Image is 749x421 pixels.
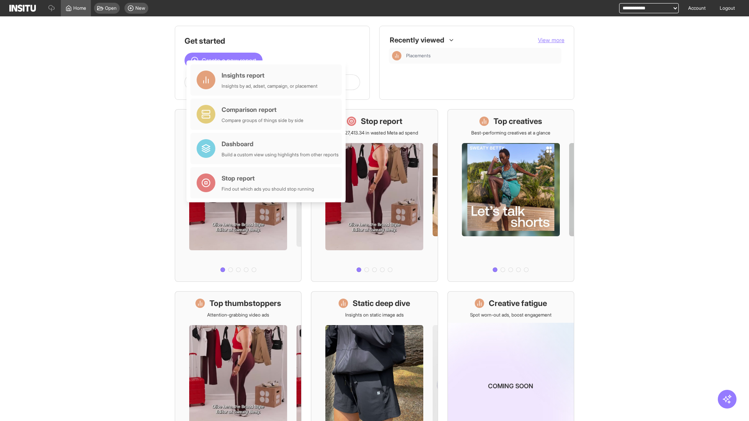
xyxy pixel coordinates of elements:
span: Open [105,5,117,11]
a: What's live nowSee all active ads instantly [175,109,302,282]
button: Create a new report [185,53,263,68]
p: Attention-grabbing video ads [207,312,269,318]
h1: Top thumbstoppers [209,298,281,309]
div: Build a custom view using highlights from other reports [222,152,339,158]
a: Stop reportSave £27,413.34 in wasted Meta ad spend [311,109,438,282]
h1: Stop report [361,116,402,127]
div: Insights by ad, adset, campaign, or placement [222,83,318,89]
div: Insights report [222,71,318,80]
p: Save £27,413.34 in wasted Meta ad spend [331,130,418,136]
div: Insights [392,51,401,60]
div: Compare groups of things side by side [222,117,304,124]
button: View more [538,36,564,44]
h1: Static deep dive [353,298,410,309]
p: Insights on static image ads [345,312,404,318]
img: Logo [9,5,36,12]
h1: Get started [185,35,360,46]
div: Comparison report [222,105,304,114]
h1: Top creatives [493,116,542,127]
span: Placements [406,53,431,59]
span: Placements [406,53,558,59]
div: Stop report [222,173,314,183]
p: Best-performing creatives at a glance [471,130,550,136]
span: Create a new report [202,56,256,65]
a: Top creativesBest-performing creatives at a glance [447,109,574,282]
span: New [135,5,145,11]
div: Dashboard [222,139,339,149]
span: Home [73,5,86,11]
div: Find out which ads you should stop running [222,186,314,192]
span: View more [538,37,564,43]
